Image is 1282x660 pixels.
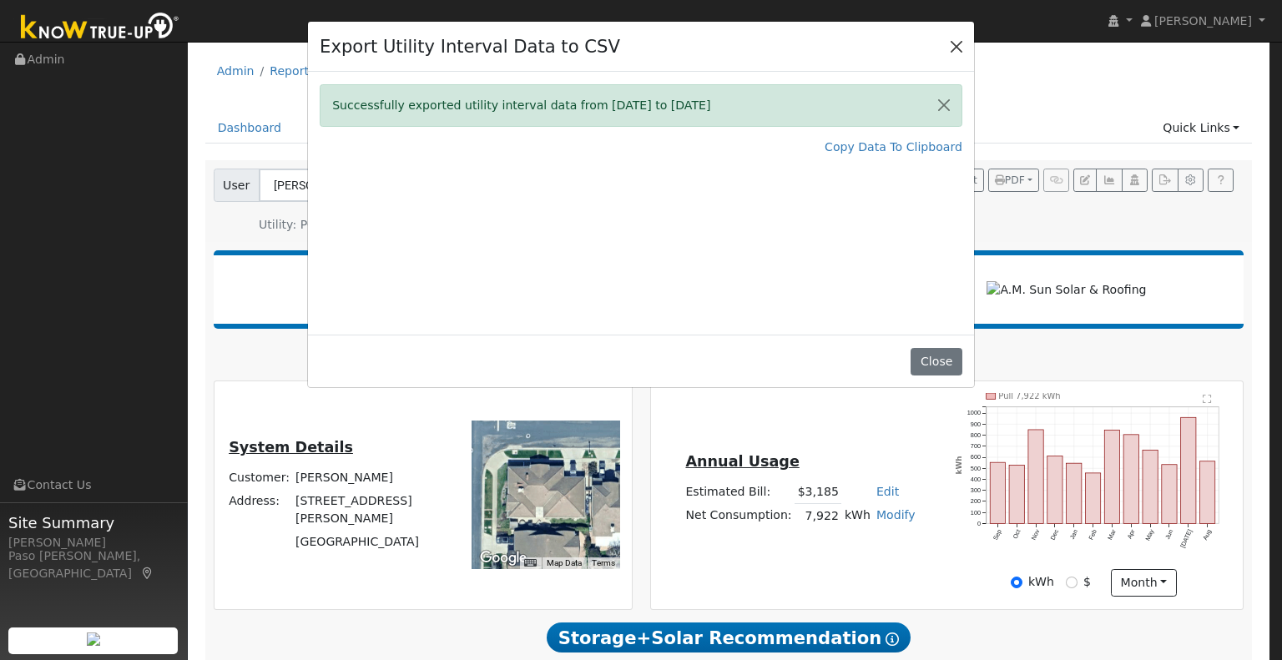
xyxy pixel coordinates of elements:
[945,34,968,58] button: Close
[926,85,961,126] button: Close
[320,33,620,60] h4: Export Utility Interval Data to CSV
[320,84,962,127] div: Successfully exported utility interval data from [DATE] to [DATE]
[911,348,961,376] button: Close
[825,139,962,156] a: Copy Data To Clipboard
